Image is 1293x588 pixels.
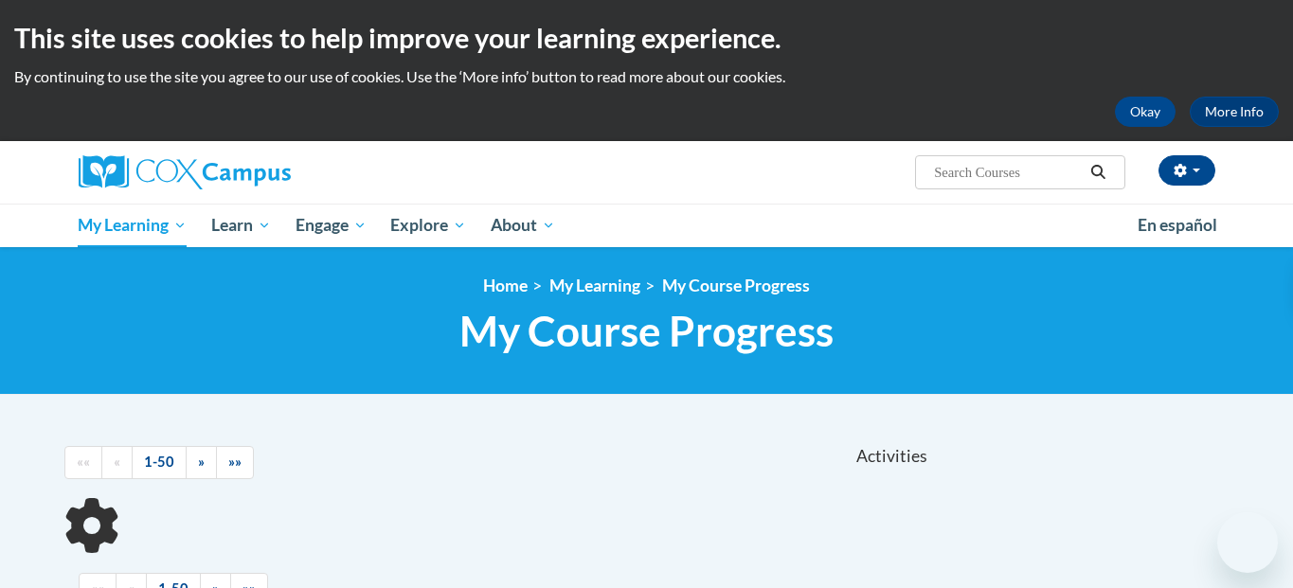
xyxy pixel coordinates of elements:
a: Begining [64,446,102,479]
a: Next [186,446,217,479]
a: Explore [378,204,478,247]
a: My Learning [66,204,200,247]
input: Search Courses [932,161,1084,184]
span: Engage [296,214,367,237]
h2: This site uses cookies to help improve your learning experience. [14,19,1279,57]
span: Learn [211,214,271,237]
img: Cox Campus [79,155,291,189]
span: My Learning [78,214,187,237]
span: My Course Progress [459,306,834,356]
div: Main menu [50,204,1244,247]
span: » [198,454,205,470]
p: By continuing to use the site you agree to our use of cookies. Use the ‘More info’ button to read... [14,66,1279,87]
span: Activities [856,446,927,467]
a: Cox Campus [79,155,439,189]
a: More Info [1190,97,1279,127]
span: Explore [390,214,466,237]
a: End [216,446,254,479]
span: En español [1138,215,1217,235]
a: Learn [199,204,283,247]
button: Account Settings [1158,155,1215,186]
a: En español [1125,205,1230,245]
button: Okay [1115,97,1176,127]
a: Previous [101,446,133,479]
a: 1-50 [132,446,187,479]
span: About [491,214,555,237]
button: Search [1084,161,1112,184]
span: «« [77,454,90,470]
span: »» [228,454,242,470]
a: My Course Progress [662,276,810,295]
iframe: Button to launch messaging window [1217,512,1278,573]
a: About [478,204,567,247]
a: Home [483,276,528,295]
a: Engage [283,204,379,247]
span: « [114,454,120,470]
a: My Learning [549,276,640,295]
